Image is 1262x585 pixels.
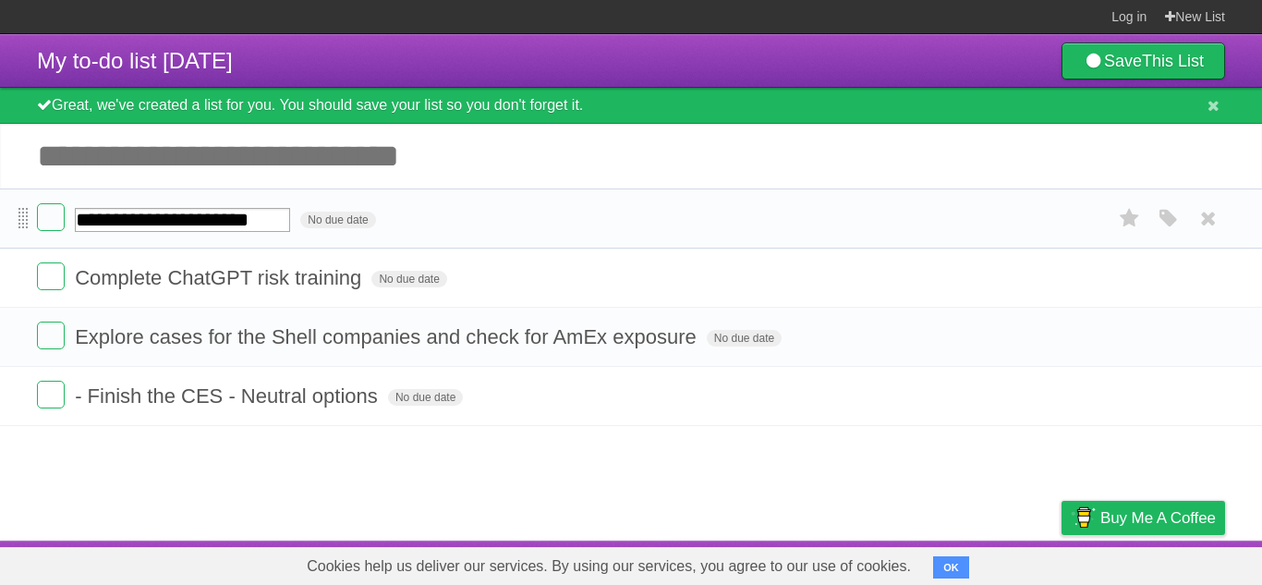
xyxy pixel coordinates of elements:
label: Done [37,203,65,231]
span: Complete ChatGPT risk training [75,266,366,289]
a: Terms [975,545,1015,580]
a: About [816,545,855,580]
a: Suggest a feature [1109,545,1225,580]
a: Developers [877,545,952,580]
a: Privacy [1038,545,1086,580]
span: Explore cases for the Shell companies and check for AmEx exposure [75,325,701,348]
span: Buy me a coffee [1100,502,1216,534]
label: Star task [1112,203,1147,234]
label: Done [37,322,65,349]
span: Cookies help us deliver our services. By using our services, you agree to our use of cookies. [288,548,929,585]
span: - Finish the CES - Neutral options [75,384,382,408]
a: Buy me a coffee [1062,501,1225,535]
span: My to-do list [DATE] [37,48,233,73]
label: Done [37,262,65,290]
label: Done [37,381,65,408]
span: No due date [707,330,782,347]
button: OK [933,556,969,579]
span: No due date [371,271,446,287]
img: Buy me a coffee [1071,502,1096,533]
b: This List [1142,52,1204,70]
a: SaveThis List [1062,43,1225,79]
span: No due date [388,389,463,406]
span: No due date [300,212,375,228]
